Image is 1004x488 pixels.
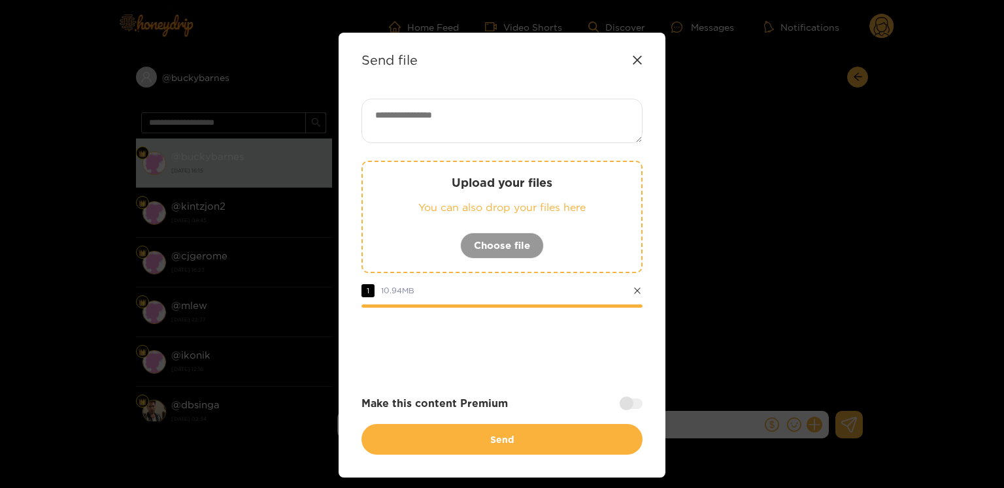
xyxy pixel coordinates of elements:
[389,200,615,215] p: You can also drop your files here
[361,396,508,411] strong: Make this content Premium
[460,233,544,259] button: Choose file
[381,286,414,295] span: 10.94 MB
[361,424,643,455] button: Send
[361,52,418,67] strong: Send file
[361,284,375,297] span: 1
[389,175,615,190] p: Upload your files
